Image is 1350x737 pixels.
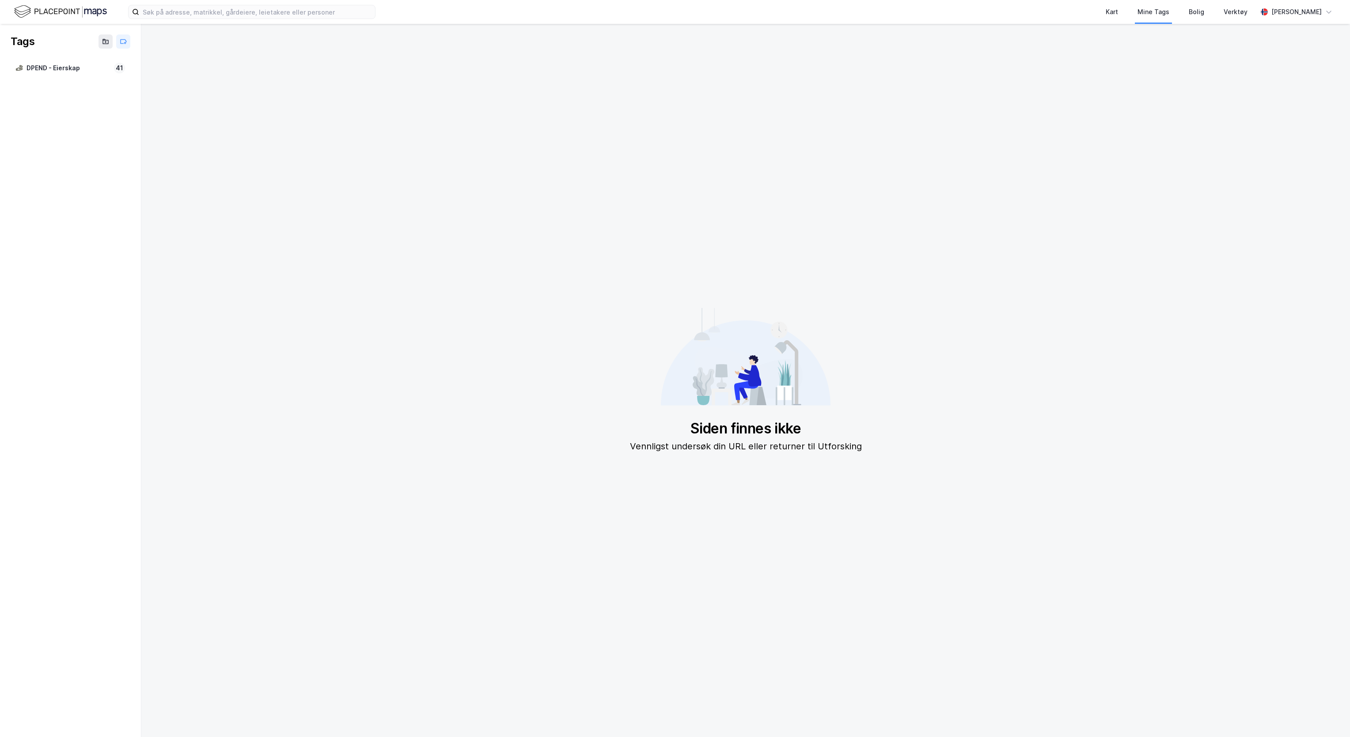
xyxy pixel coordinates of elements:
[630,420,862,437] div: Siden finnes ikke
[1306,695,1350,737] iframe: Chat Widget
[1224,7,1248,17] div: Verktøy
[139,5,375,19] input: Søk på adresse, matrikkel, gårdeiere, leietakere eller personer
[11,34,34,49] div: Tags
[1138,7,1169,17] div: Mine Tags
[630,439,862,453] div: Vennligst undersøk din URL eller returner til Utforsking
[14,4,107,19] img: logo.f888ab2527a4732fd821a326f86c7f29.svg
[1189,7,1204,17] div: Bolig
[1306,695,1350,737] div: Kontrollprogram for chat
[114,63,125,73] div: 41
[11,59,130,77] a: DPEND - Eierskap41
[1271,7,1322,17] div: [PERSON_NAME]
[27,63,110,74] div: DPEND - Eierskap
[1106,7,1118,17] div: Kart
